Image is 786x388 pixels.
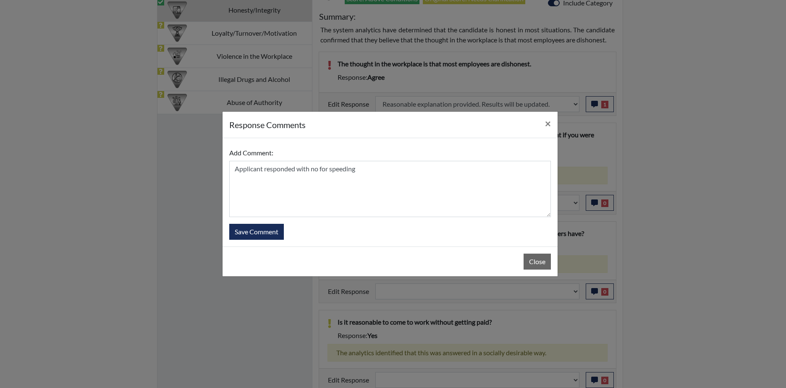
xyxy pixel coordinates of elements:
[229,224,284,240] button: Save Comment
[538,112,558,135] button: Close
[545,117,551,129] span: ×
[229,145,273,161] label: Add Comment:
[524,254,551,270] button: Close
[229,118,306,131] h5: response Comments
